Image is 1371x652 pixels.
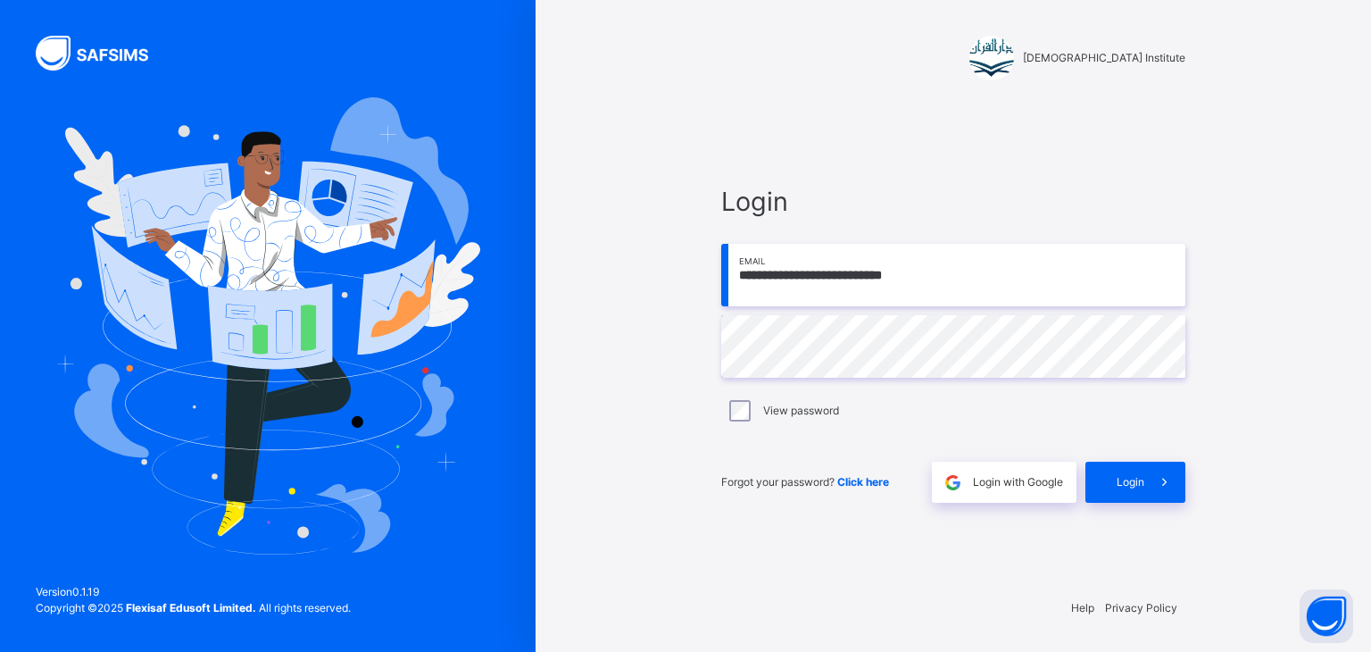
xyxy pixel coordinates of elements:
span: Login with Google [973,474,1063,490]
img: Hero Image [55,97,480,555]
span: Login [1117,474,1144,490]
span: Version 0.1.19 [36,584,351,600]
a: Help [1071,601,1094,614]
span: Login [721,182,1185,221]
label: View password [763,403,839,419]
a: Click here [837,475,889,489]
strong: Flexisaf Edusoft Limited. [126,601,256,614]
span: Forgot your password? [721,475,889,489]
a: Privacy Policy [1105,601,1177,614]
span: Copyright © 2025 All rights reserved. [36,601,351,614]
img: SAFSIMS Logo [36,36,170,71]
button: Open asap [1300,589,1353,643]
span: [DEMOGRAPHIC_DATA] Institute [1023,50,1185,66]
img: google.396cfc9801f0270233282035f929180a.svg [943,472,963,493]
